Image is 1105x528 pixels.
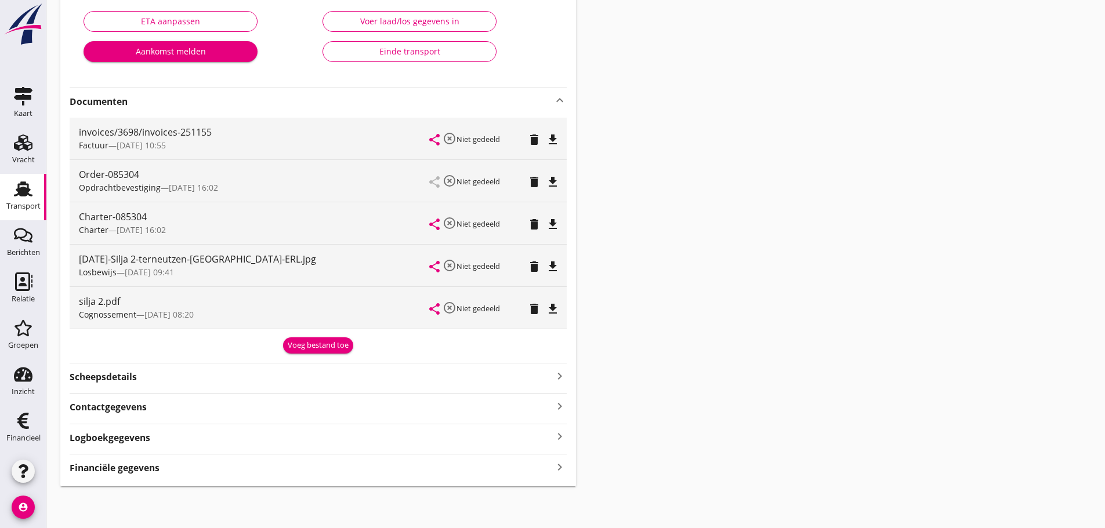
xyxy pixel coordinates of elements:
[79,294,430,308] div: silja 2.pdf
[117,224,166,235] span: [DATE] 16:02
[70,400,147,414] strong: Contactgegevens
[443,132,457,145] i: highlight_off
[70,431,150,445] strong: Logboekgegevens
[553,398,567,414] i: keyboard_arrow_right
[443,174,457,188] i: highlight_off
[79,139,430,151] div: —
[79,167,430,181] div: Order-085304
[332,45,487,57] div: Einde transport
[546,302,560,316] i: file_download
[93,15,248,27] div: ETA aanpassen
[527,302,541,316] i: delete
[443,258,457,272] i: highlight_off
[323,41,497,62] button: Einde transport
[527,260,541,274] i: delete
[93,45,248,57] div: Aankomst melden
[553,429,567,445] i: keyboard_arrow_right
[8,341,38,349] div: Groepen
[546,217,560,231] i: file_download
[12,295,35,303] div: Relatie
[6,202,41,210] div: Transport
[79,140,108,151] span: Factuur
[79,267,117,278] span: Losbewijs
[546,175,560,189] i: file_download
[457,219,500,229] small: Niet gedeeld
[546,260,560,274] i: file_download
[2,3,44,46] img: logo-small.a267ee39.svg
[6,434,41,442] div: Financieel
[79,308,430,321] div: —
[79,210,430,224] div: Charter-085304
[12,496,35,519] i: account_circle
[527,217,541,231] i: delete
[443,301,457,315] i: highlight_off
[527,133,541,147] i: delete
[79,125,430,139] div: invoices/3698/invoices-251155
[79,224,430,236] div: —
[283,337,353,354] button: Voeg bestand toe
[553,368,567,384] i: keyboard_arrow_right
[79,309,136,320] span: Cognossement
[144,309,194,320] span: [DATE] 08:20
[14,110,32,117] div: Kaart
[427,217,441,231] i: share
[79,252,430,266] div: [DATE]-Silja 2-terneutzen-[GEOGRAPHIC_DATA]-ERL.jpg
[553,93,567,107] i: keyboard_arrow_up
[79,224,108,235] span: Charter
[527,175,541,189] i: delete
[117,140,166,151] span: [DATE] 10:55
[12,156,35,163] div: Vracht
[169,182,218,193] span: [DATE] 16:02
[427,302,441,316] i: share
[457,134,500,144] small: Niet gedeeld
[79,181,430,194] div: —
[457,303,500,314] small: Niet gedeeld
[427,260,441,274] i: share
[7,249,40,256] div: Berichten
[79,266,430,278] div: —
[323,11,497,32] button: Voer laad/los gegevens in
[443,216,457,230] i: highlight_off
[12,388,35,395] div: Inzicht
[288,340,349,351] div: Voeg bestand toe
[84,41,258,62] button: Aankomst melden
[125,267,174,278] span: [DATE] 09:41
[546,133,560,147] i: file_download
[70,370,137,384] strong: Scheepsdetails
[79,182,161,193] span: Opdrachtbevestiging
[70,95,553,108] strong: Documenten
[553,459,567,475] i: keyboard_arrow_right
[70,461,160,475] strong: Financiële gegevens
[427,133,441,147] i: share
[84,11,258,32] button: ETA aanpassen
[457,176,500,187] small: Niet gedeeld
[332,15,487,27] div: Voer laad/los gegevens in
[457,261,500,271] small: Niet gedeeld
